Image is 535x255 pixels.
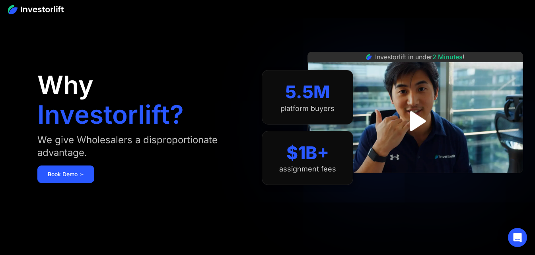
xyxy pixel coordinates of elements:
[286,142,329,164] div: $1B+
[375,52,465,62] div: Investorlift in under !
[432,53,463,61] span: 2 Minutes
[37,72,93,98] h1: Why
[398,103,433,139] a: open lightbox
[508,228,527,247] div: Open Intercom Messenger
[280,104,335,113] div: platform buyers
[285,82,330,103] div: 5.5M
[37,165,94,183] a: Book Demo ➢
[279,165,336,173] div: assignment fees
[37,102,184,127] h1: Investorlift?
[37,134,246,159] div: We give Wholesalers a disproportionate advantage.
[356,177,475,187] iframe: Customer reviews powered by Trustpilot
